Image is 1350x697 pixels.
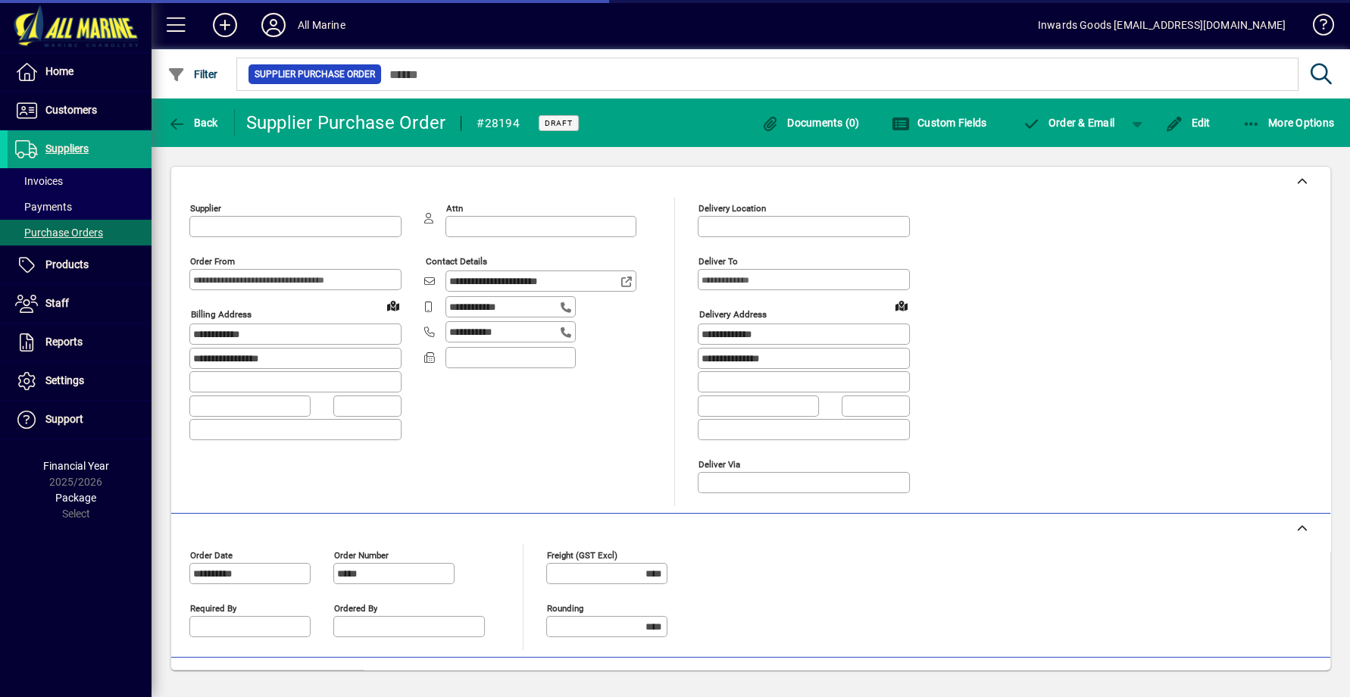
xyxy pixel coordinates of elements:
[45,142,89,155] span: Suppliers
[892,117,987,129] span: Custom Fields
[8,53,152,91] a: Home
[164,109,222,136] button: Back
[164,61,222,88] button: Filter
[15,175,63,187] span: Invoices
[55,492,96,504] span: Package
[334,602,377,613] mat-label: Ordered by
[758,109,864,136] button: Documents (0)
[167,117,218,129] span: Back
[152,109,235,136] app-page-header-button: Back
[45,65,73,77] span: Home
[8,168,152,194] a: Invoices
[698,256,738,267] mat-label: Deliver To
[446,203,463,214] mat-label: Attn
[334,549,389,560] mat-label: Order number
[246,111,446,135] div: Supplier Purchase Order
[201,11,249,39] button: Add
[249,11,298,39] button: Profile
[167,68,218,80] span: Filter
[190,256,235,267] mat-label: Order from
[8,285,152,323] a: Staff
[1038,13,1286,37] div: Inwards Goods [EMAIL_ADDRESS][DOMAIN_NAME]
[45,104,97,116] span: Customers
[1301,3,1331,52] a: Knowledge Base
[45,374,84,386] span: Settings
[45,413,83,425] span: Support
[1022,117,1114,129] span: Order & Email
[190,203,221,214] mat-label: Supplier
[381,293,405,317] a: View on map
[698,203,766,214] mat-label: Delivery Location
[255,67,375,82] span: Supplier Purchase Order
[888,109,991,136] button: Custom Fields
[43,460,109,472] span: Financial Year
[8,92,152,130] a: Customers
[8,246,152,284] a: Products
[547,602,583,613] mat-label: Rounding
[1161,109,1214,136] button: Edit
[1014,109,1122,136] button: Order & Email
[190,549,233,560] mat-label: Order date
[1239,109,1339,136] button: More Options
[545,118,573,128] span: Draft
[8,220,152,245] a: Purchase Orders
[477,111,520,136] div: #28194
[15,227,103,239] span: Purchase Orders
[1242,117,1335,129] span: More Options
[889,293,914,317] a: View on map
[190,602,236,613] mat-label: Required by
[298,13,345,37] div: All Marine
[8,323,152,361] a: Reports
[8,362,152,400] a: Settings
[698,458,740,469] mat-label: Deliver via
[8,401,152,439] a: Support
[1165,117,1211,129] span: Edit
[45,258,89,270] span: Products
[8,194,152,220] a: Payments
[547,549,617,560] mat-label: Freight (GST excl)
[45,336,83,348] span: Reports
[45,297,69,309] span: Staff
[15,201,72,213] span: Payments
[761,117,860,129] span: Documents (0)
